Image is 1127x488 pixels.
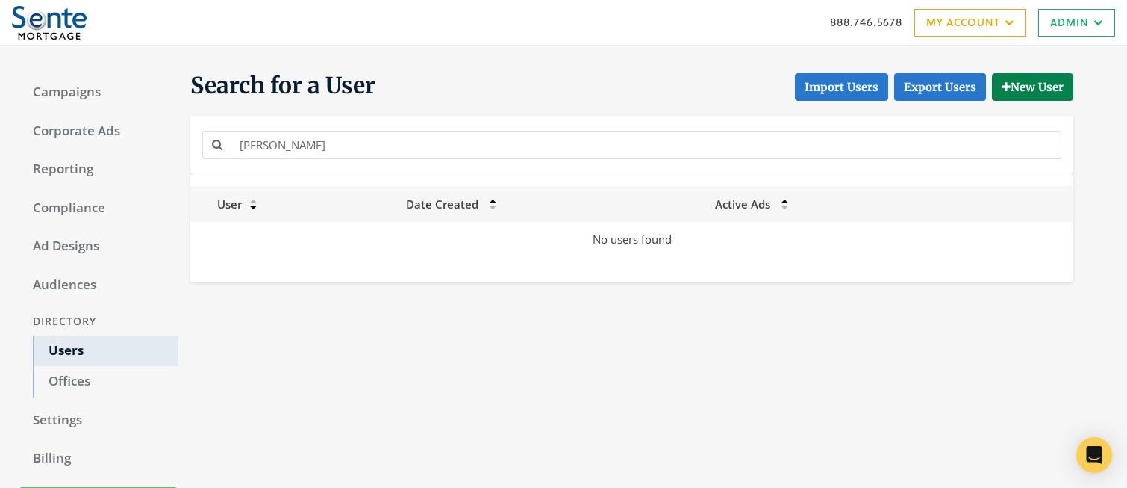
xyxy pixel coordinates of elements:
[914,9,1026,37] a: My Account
[212,139,222,150] i: Search for a name or email address
[992,73,1073,101] button: New User
[1038,9,1115,37] a: Admin
[190,222,1073,257] td: No users found
[33,336,178,367] a: Users
[18,405,178,436] a: Settings
[33,366,178,398] a: Offices
[18,443,178,475] a: Billing
[12,6,87,40] img: Adwerx
[830,14,902,30] a: 888.746.5678
[18,77,178,108] a: Campaigns
[18,270,178,301] a: Audiences
[18,116,178,147] a: Corporate Ads
[231,131,1061,158] input: Search for a name or email address
[18,308,178,336] div: Directory
[894,73,986,101] a: Export Users
[18,231,178,262] a: Ad Designs
[1076,437,1112,473] div: Open Intercom Messenger
[199,197,242,211] span: User
[18,154,178,185] a: Reporting
[795,73,888,101] button: Import Users
[406,197,478,211] span: Date Created
[190,71,375,101] span: Search for a User
[715,197,770,211] span: Active Ads
[18,193,178,224] a: Compliance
